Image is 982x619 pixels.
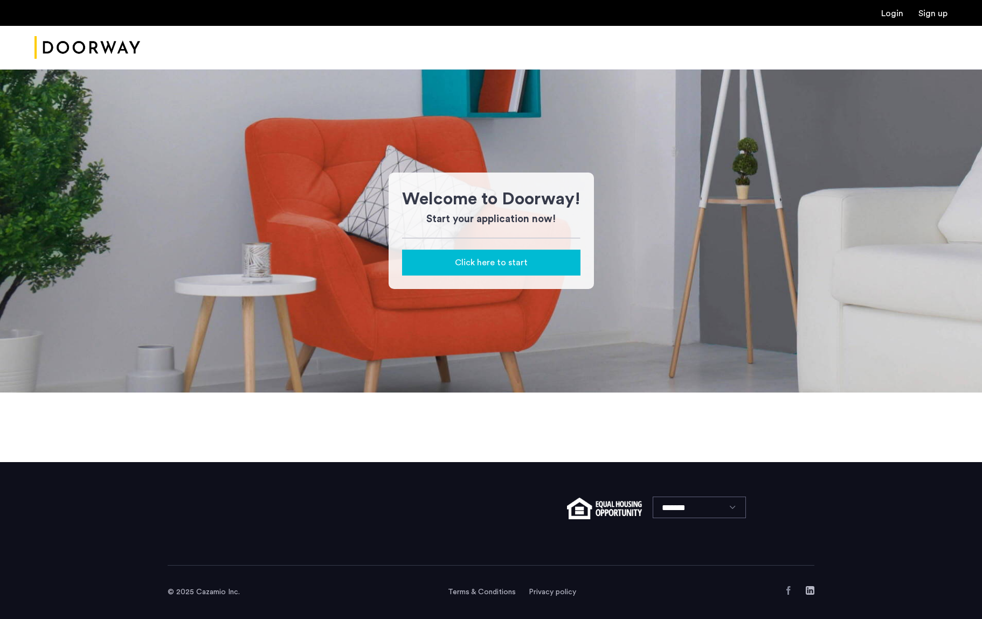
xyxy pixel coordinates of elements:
button: button [402,250,580,276]
img: logo [34,27,140,68]
a: Login [881,9,903,18]
a: Privacy policy [529,587,576,597]
a: Facebook [784,586,793,595]
a: Cazamio Logo [34,27,140,68]
a: LinkedIn [806,586,814,595]
img: equal-housing.png [567,498,642,519]
h1: Welcome to Doorway! [402,186,580,212]
span: Click here to start [455,256,528,269]
a: Terms and conditions [448,587,516,597]
a: Registration [918,9,948,18]
h3: Start your application now! [402,212,580,227]
select: Language select [653,497,746,518]
span: © 2025 Cazamio Inc. [168,588,240,596]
